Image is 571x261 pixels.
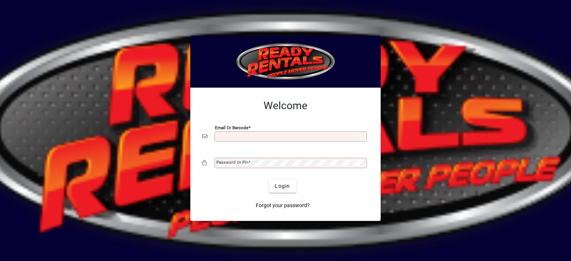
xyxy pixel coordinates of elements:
[275,182,290,190] span: Login
[216,160,248,165] mat-label: Password or Pin
[202,99,369,112] h2: Welcome
[215,125,248,130] mat-label: Email or Barcode
[269,179,296,193] button: Login
[256,202,310,209] span: Forgot your password?
[253,199,313,212] a: Forgot your password?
